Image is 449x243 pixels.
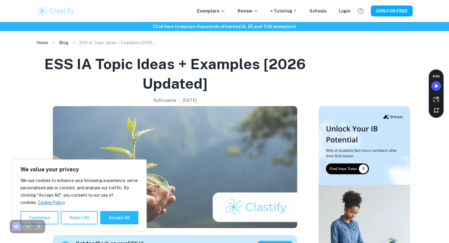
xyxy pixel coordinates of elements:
[36,5,75,17] img: Clastify logo
[238,8,258,14] p: Review
[183,97,197,104] h2: [DATE]
[274,8,297,14] a: Tutoring
[153,97,176,104] h2: By Roxanne
[12,159,147,231] div: We value your privacy
[38,200,65,205] a: Cookie Policy
[36,38,48,47] a: Home
[20,211,58,224] button: Customise
[20,166,138,173] p: We value your privacy
[1,23,448,30] h6: Click here to explore thousands of marked IA, EE and TOK exemplars !
[39,54,311,93] h1: ESS IA Topic Ideas + Examples [2026 updated]
[59,38,68,47] a: Blog
[53,106,297,228] img: ESS IA Topic Ideas + Examples [2026 updated] cover image
[339,8,351,14] a: Login
[309,8,327,14] a: Schools
[371,5,413,16] button: JOIN FOR FREE
[197,8,225,14] p: Exemplars
[356,6,366,16] button: Help and Feedback
[20,177,138,206] p: We use cookies to enhance your browsing experience, serve personalised ads or content, and analys...
[61,211,98,224] button: Reject All
[79,39,159,46] p: ESS IA Topic Ideas + Examples [2026 updated]
[100,211,138,224] button: Accept All
[179,97,180,104] p: •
